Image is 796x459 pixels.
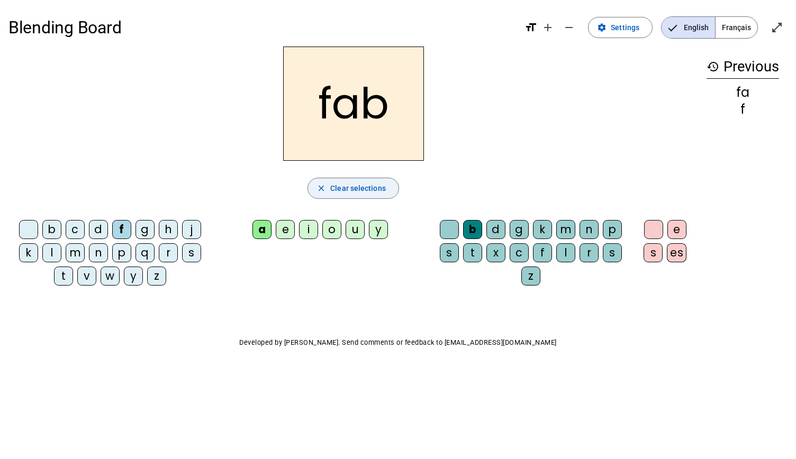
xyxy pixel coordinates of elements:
[533,220,552,239] div: k
[510,243,529,262] div: c
[463,220,482,239] div: b
[707,55,779,79] h3: Previous
[556,220,575,239] div: m
[463,243,482,262] div: t
[369,220,388,239] div: y
[707,86,779,99] div: fa
[252,220,272,239] div: a
[541,21,554,34] mat-icon: add
[299,220,318,239] div: i
[580,243,599,262] div: r
[486,243,505,262] div: x
[124,267,143,286] div: y
[766,17,788,38] button: Enter full screen
[707,60,719,73] mat-icon: history
[556,243,575,262] div: l
[316,183,326,193] mat-icon: close
[644,243,663,262] div: s
[112,220,131,239] div: f
[771,21,783,34] mat-icon: open_in_full
[112,243,131,262] div: p
[42,243,61,262] div: l
[524,21,537,34] mat-icon: format_size
[563,21,575,34] mat-icon: remove
[667,243,686,262] div: es
[603,220,622,239] div: p
[661,16,758,39] mat-button-toggle-group: Language selection
[182,243,201,262] div: s
[54,267,73,286] div: t
[283,47,424,161] h2: fab
[77,267,96,286] div: v
[66,243,85,262] div: m
[558,17,580,38] button: Decrease font size
[182,220,201,239] div: j
[276,220,295,239] div: e
[716,17,757,38] span: Français
[611,21,639,34] span: Settings
[322,220,341,239] div: o
[135,243,155,262] div: q
[707,103,779,116] div: f
[588,17,653,38] button: Settings
[101,267,120,286] div: w
[330,182,386,195] span: Clear selections
[521,267,540,286] div: z
[42,220,61,239] div: b
[89,220,108,239] div: d
[346,220,365,239] div: u
[533,243,552,262] div: f
[580,220,599,239] div: n
[597,23,607,32] mat-icon: settings
[89,243,108,262] div: n
[603,243,622,262] div: s
[667,220,686,239] div: e
[147,267,166,286] div: z
[486,220,505,239] div: d
[19,243,38,262] div: k
[8,11,516,44] h1: Blending Board
[159,243,178,262] div: r
[135,220,155,239] div: g
[307,178,399,199] button: Clear selections
[66,220,85,239] div: c
[440,243,459,262] div: s
[537,17,558,38] button: Increase font size
[8,336,788,349] p: Developed by [PERSON_NAME]. Send comments or feedback to [EMAIL_ADDRESS][DOMAIN_NAME]
[662,17,715,38] span: English
[159,220,178,239] div: h
[510,220,529,239] div: g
